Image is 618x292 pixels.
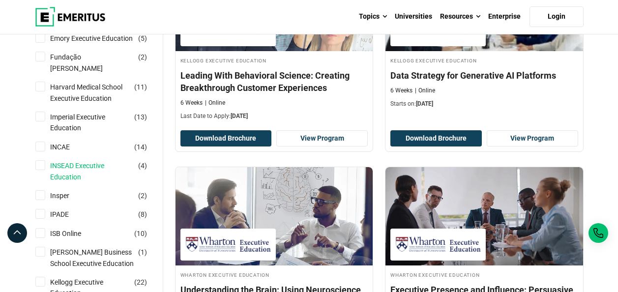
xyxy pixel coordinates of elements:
[137,143,145,151] span: 14
[390,270,578,279] h4: Wharton Executive Education
[50,247,153,269] a: [PERSON_NAME] Business School Executive Education
[138,33,147,44] span: ( )
[276,130,368,147] a: View Program
[137,83,145,91] span: 11
[134,228,147,239] span: ( )
[141,34,145,42] span: 5
[180,130,272,147] button: Download Brochure
[50,228,101,239] a: ISB Online
[180,99,203,107] p: 6 Weeks
[180,56,368,64] h4: Kellogg Executive Education
[141,192,145,200] span: 2
[50,33,152,44] a: Emory Executive Education
[134,82,147,92] span: ( )
[50,142,89,152] a: INCAE
[416,100,433,107] span: [DATE]
[50,112,153,134] a: Imperial Executive Education
[205,99,225,107] p: Online
[390,100,578,108] p: Starts on:
[415,87,435,95] p: Online
[180,112,368,120] p: Last Date to Apply:
[141,162,145,170] span: 4
[141,210,145,218] span: 8
[134,112,147,122] span: ( )
[385,167,583,265] img: Executive Presence and Influence: Persuasive Leadership Development | Online Leadership Course
[180,69,368,94] h4: Leading With Behavioral Science: Creating Breakthrough Customer Experiences
[50,82,153,104] a: Harvard Medical School Executive Education
[134,277,147,288] span: ( )
[390,87,412,95] p: 6 Weeks
[390,69,578,82] h4: Data Strategy for Generative AI Platforms
[231,113,248,119] span: [DATE]
[530,6,584,27] a: Login
[50,209,88,220] a: IPADE
[176,167,373,265] img: Understanding the Brain: Using Neuroscience to Deliver Better Business Results | Online Business ...
[50,160,153,182] a: INSEAD Executive Education
[137,230,145,237] span: 10
[137,113,145,121] span: 13
[138,247,147,258] span: ( )
[185,234,271,256] img: Wharton Executive Education
[141,248,145,256] span: 1
[138,52,147,62] span: ( )
[395,234,481,256] img: Wharton Executive Education
[137,278,145,286] span: 22
[134,142,147,152] span: ( )
[138,190,147,201] span: ( )
[50,190,89,201] a: Insper
[180,270,368,279] h4: Wharton Executive Education
[487,130,578,147] a: View Program
[138,209,147,220] span: ( )
[138,160,147,171] span: ( )
[141,53,145,61] span: 2
[50,52,153,74] a: Fundação [PERSON_NAME]
[390,56,578,64] h4: Kellogg Executive Education
[390,130,482,147] button: Download Brochure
